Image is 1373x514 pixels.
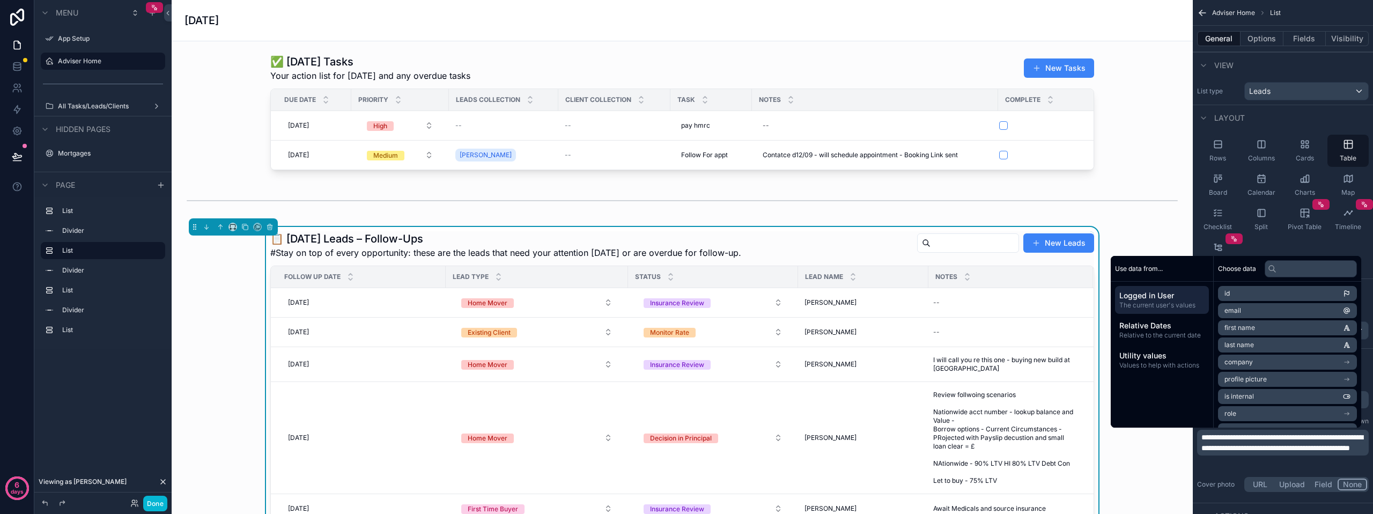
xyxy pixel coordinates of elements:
span: Utility values [1119,350,1205,361]
span: Task [677,96,695,104]
button: Checklist [1197,203,1238,236]
button: Upload [1274,479,1310,490]
a: Select Button [452,322,622,342]
label: List [62,286,161,295]
span: Viewing as [PERSON_NAME] [39,478,127,486]
span: Choose data [1218,265,1256,273]
span: Notes [759,96,781,104]
span: Split [1254,223,1268,231]
button: Options [1241,31,1283,46]
label: Divider [62,226,161,235]
label: List [62,326,161,334]
button: Timeline [1327,203,1369,236]
label: List [62,246,157,255]
div: Home Mover [468,298,507,308]
h1: [DATE] [184,13,219,28]
a: Select Button [452,354,622,375]
a: I will call you re this one - buying new build at [GEOGRAPHIC_DATA] [929,351,1080,377]
a: [DATE] [284,429,439,446]
a: Select Button [634,322,792,342]
span: [PERSON_NAME] [804,504,857,513]
span: [DATE] [288,434,309,442]
span: Page [56,180,75,190]
button: Board [1197,169,1238,201]
span: Pivot Table [1288,223,1322,231]
button: Charts [1284,169,1325,201]
label: List [62,207,161,215]
div: -- [933,328,940,336]
span: Due Date [284,96,316,104]
span: Relative Dates [1119,320,1205,331]
div: Insurance Review [650,298,704,308]
span: [PERSON_NAME] [804,298,857,307]
button: New Leads [1023,233,1094,253]
span: Status [635,273,661,281]
a: [PERSON_NAME] [804,298,922,307]
button: Cards [1284,135,1325,167]
span: [DATE] [288,360,309,369]
span: Complete [1005,96,1040,104]
button: Rows [1197,135,1238,167]
span: Cards [1296,154,1314,163]
button: Select Button [635,428,791,447]
span: View [1214,60,1234,71]
button: Table [1327,135,1369,167]
label: Adviser Home [58,57,159,65]
button: Calendar [1241,169,1282,201]
span: Map [1341,188,1355,197]
a: Select Button [634,354,792,375]
a: [PERSON_NAME] [804,360,922,369]
span: Follow Up Date [284,273,341,281]
span: Checklist [1204,223,1232,231]
span: Rows [1209,154,1226,163]
label: App Setup [58,34,163,43]
label: Cover photo [1197,480,1240,489]
button: Select Button [453,355,621,374]
span: Notes [935,273,957,281]
a: Select Button [452,292,622,313]
div: Insurance Review [650,360,704,370]
a: [PERSON_NAME] [804,434,922,442]
span: Layout [1214,113,1245,123]
span: Table [1340,154,1356,163]
a: Select Button [634,428,792,448]
span: Hidden pages [56,124,110,135]
button: Select Button [635,293,791,312]
span: Charts [1295,188,1315,197]
a: Select Button [452,428,622,448]
span: Client collection [565,96,631,104]
span: Use data from... [1115,265,1163,273]
span: Timeline [1335,223,1361,231]
span: Leads collection [456,96,520,104]
div: Existing Client [468,328,511,337]
a: Mortgages [58,149,163,158]
span: [DATE] [288,328,309,336]
button: Select Button [635,322,791,342]
button: Select Button [453,428,621,447]
span: #Stay on top of every opportunity: these are the leads that need your attention [DATE] or are ove... [270,246,741,259]
span: Values to help with actions [1119,361,1205,370]
div: Insurance Review [650,504,704,514]
a: Review follwoing scenarios Nationwide acct number - lookup balance and Value - Borrow options - C... [929,386,1080,489]
span: Review follwoing scenarios Nationwide acct number - lookup balance and Value - Borrow options - C... [933,391,1076,485]
button: Split [1241,203,1282,236]
a: -- [929,324,1080,341]
button: Field [1310,479,1338,490]
button: Done [143,496,167,511]
div: Home Mover [468,360,507,370]
button: Visibility [1326,31,1369,46]
span: Board [1209,188,1227,197]
span: Await Medicals and source insurance [933,504,1046,513]
div: -- [933,298,940,307]
button: Select Button [453,322,621,342]
a: All Tasks/Leads/Clients [58,102,148,111]
button: Columns [1241,135,1282,167]
span: [PERSON_NAME] [804,360,857,369]
span: Priority [358,96,388,104]
span: Leads [1249,86,1271,97]
div: scrollable content [34,197,172,349]
label: List type [1197,87,1240,96]
div: scrollable content [1111,282,1213,378]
